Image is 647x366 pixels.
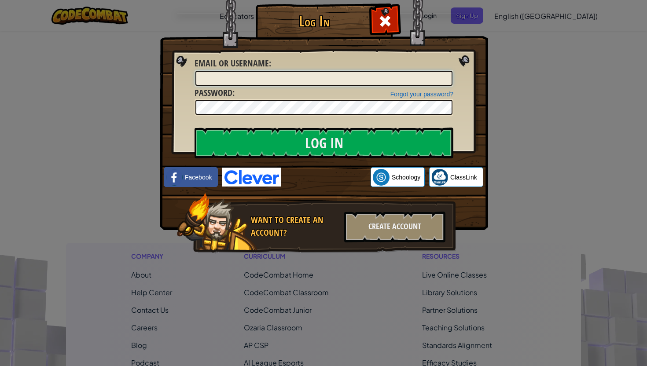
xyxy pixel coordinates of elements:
[390,91,453,98] a: Forgot your password?
[450,173,477,182] span: ClassLink
[195,128,453,158] input: Log In
[185,173,212,182] span: Facebook
[222,168,281,187] img: clever-logo-blue.png
[166,169,183,186] img: facebook_small.png
[195,87,232,99] span: Password
[344,212,445,242] div: Create Account
[195,57,271,70] label: :
[251,214,339,239] div: Want to create an account?
[258,14,370,29] h1: Log In
[195,57,269,69] span: Email or Username
[431,169,448,186] img: classlink-logo-small.png
[281,168,371,187] iframe: Sign in with Google Button
[392,173,420,182] span: Schoology
[373,169,390,186] img: schoology.png
[195,87,235,99] label: :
